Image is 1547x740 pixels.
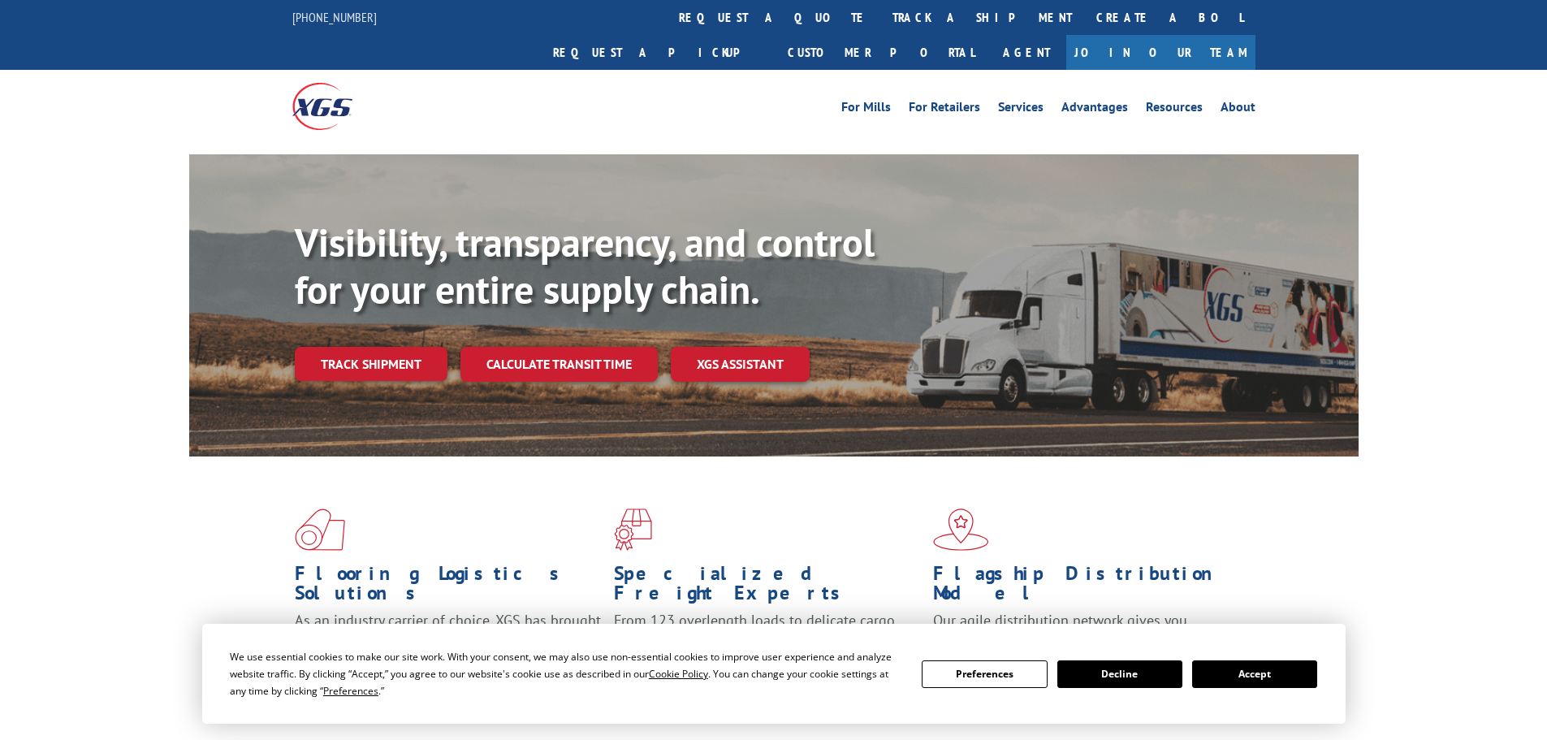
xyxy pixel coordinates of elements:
[1192,660,1317,688] button: Accept
[649,667,708,681] span: Cookie Policy
[292,9,377,25] a: [PHONE_NUMBER]
[460,347,658,382] a: Calculate transit time
[671,347,810,382] a: XGS ASSISTANT
[841,101,891,119] a: For Mills
[933,564,1240,611] h1: Flagship Distribution Model
[614,611,921,683] p: From 123 overlength loads to delicate cargo, our experienced staff knows the best way to move you...
[230,648,902,699] div: We use essential cookies to make our site work. With your consent, we may also use non-essential ...
[295,564,602,611] h1: Flooring Logistics Solutions
[933,508,989,551] img: xgs-icon-flagship-distribution-model-red
[933,611,1232,649] span: Our agile distribution network gives you nationwide inventory management on demand.
[541,35,776,70] a: Request a pickup
[295,508,345,551] img: xgs-icon-total-supply-chain-intelligence-red
[1221,101,1255,119] a: About
[922,660,1047,688] button: Preferences
[323,684,378,698] span: Preferences
[614,508,652,551] img: xgs-icon-focused-on-flooring-red
[987,35,1066,70] a: Agent
[1146,101,1203,119] a: Resources
[614,564,921,611] h1: Specialized Freight Experts
[998,101,1044,119] a: Services
[295,347,447,381] a: Track shipment
[295,611,601,669] span: As an industry carrier of choice, XGS has brought innovation and dedication to flooring logistics...
[1066,35,1255,70] a: Join Our Team
[1061,101,1128,119] a: Advantages
[1057,660,1182,688] button: Decline
[202,624,1346,724] div: Cookie Consent Prompt
[776,35,987,70] a: Customer Portal
[909,101,980,119] a: For Retailers
[295,217,875,314] b: Visibility, transparency, and control for your entire supply chain.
